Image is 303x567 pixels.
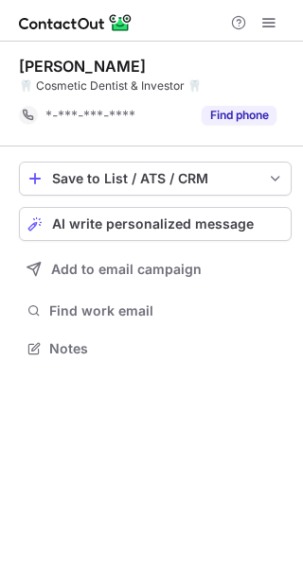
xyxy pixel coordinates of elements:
[19,252,292,286] button: Add to email campaign
[51,262,202,277] span: Add to email campaign
[19,57,146,76] div: [PERSON_NAME]
[19,298,292,324] button: Find work email
[19,11,133,34] img: ContactOut v5.3.10
[19,162,292,196] button: save-profile-one-click
[49,340,284,357] span: Notes
[19,77,292,94] div: 🦷 Cosmetic Dentist & Investor 🦷
[52,171,258,186] div: Save to List / ATS / CRM
[19,335,292,362] button: Notes
[19,207,292,241] button: AI write personalized message
[52,216,254,232] span: AI write personalized message
[49,302,284,319] span: Find work email
[202,106,276,125] button: Reveal Button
